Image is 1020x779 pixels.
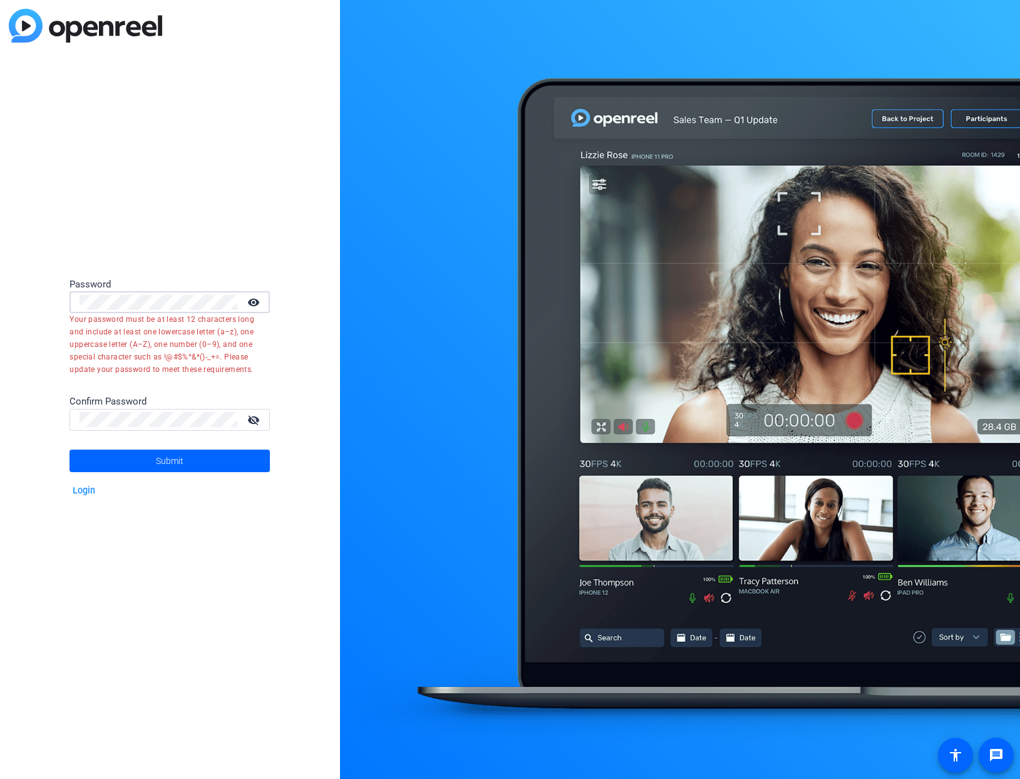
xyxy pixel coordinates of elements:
span: Submit [156,445,183,477]
mat-error: Your password must be at least 12 characters long and include at least one lowercase letter (a–z)... [70,313,260,376]
mat-icon: accessibility [948,748,963,763]
img: blue-gradient.svg [9,9,162,43]
span: Password [70,279,111,290]
mat-icon: visibility_off [240,411,270,429]
mat-icon: visibility [240,293,270,311]
span: Confirm Password [70,396,147,407]
a: Login [73,485,95,496]
mat-icon: message [989,748,1004,763]
button: Submit [70,450,270,472]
